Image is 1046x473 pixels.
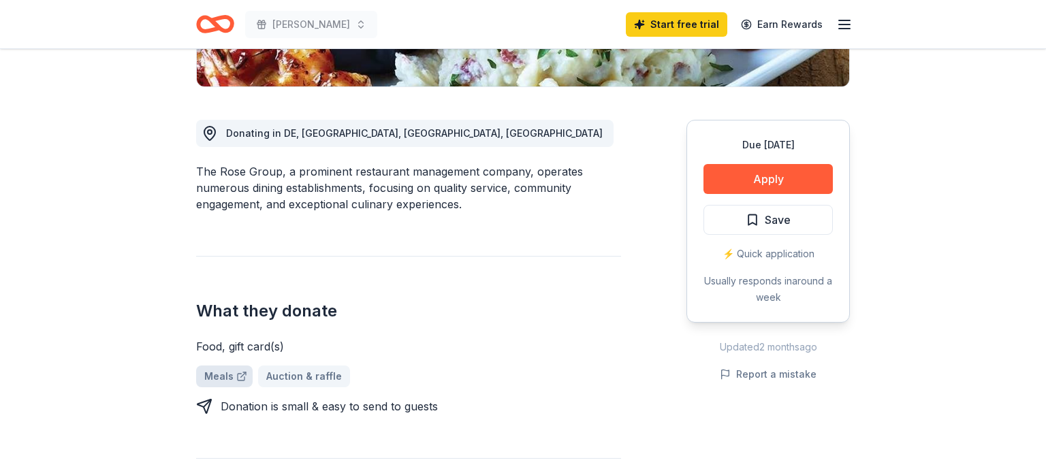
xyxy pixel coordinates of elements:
[703,246,833,262] div: ⚡️ Quick application
[196,365,253,387] a: Meals
[765,211,791,229] span: Save
[626,12,727,37] a: Start free trial
[703,164,833,194] button: Apply
[703,273,833,306] div: Usually responds in around a week
[258,365,350,387] a: Auction & raffle
[226,127,603,139] span: Donating in DE, [GEOGRAPHIC_DATA], [GEOGRAPHIC_DATA], [GEOGRAPHIC_DATA]
[196,163,621,212] div: The Rose Group, a prominent restaurant management company, operates numerous dining establishment...
[221,398,438,414] div: Donation is small & easy to send to guests
[196,8,234,40] a: Home
[703,205,833,235] button: Save
[196,338,621,355] div: Food, gift card(s)
[196,300,621,322] h2: What they donate
[733,12,831,37] a: Earn Rewards
[245,11,377,38] button: [PERSON_NAME]
[272,16,350,33] span: [PERSON_NAME]
[686,339,850,355] div: Updated 2 months ago
[720,366,817,382] button: Report a mistake
[703,137,833,153] div: Due [DATE]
